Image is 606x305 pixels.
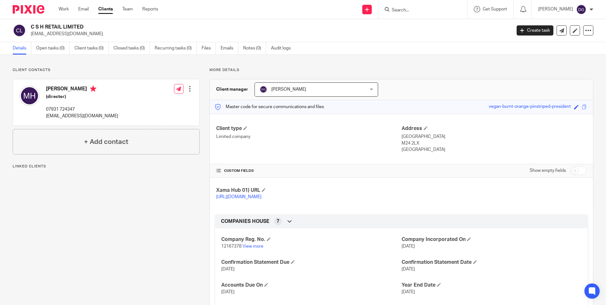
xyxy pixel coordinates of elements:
[31,31,507,37] p: [EMAIL_ADDRESS][DOMAIN_NAME]
[216,195,261,199] a: [URL][DOMAIN_NAME]
[13,5,44,14] img: Pixie
[242,244,263,249] a: View more
[221,259,401,266] h4: Confirmation Statement Due
[36,42,70,55] a: Open tasks (0)
[155,42,197,55] a: Recurring tasks (0)
[59,6,69,12] a: Work
[221,42,238,55] a: Emails
[483,7,507,11] span: Get Support
[402,146,587,153] p: [GEOGRAPHIC_DATA]
[402,236,582,243] h4: Company Incorporated On
[215,104,324,110] p: Master code for secure communications and files
[74,42,109,55] a: Client tasks (0)
[122,6,133,12] a: Team
[271,42,295,55] a: Audit logs
[538,6,573,12] p: [PERSON_NAME]
[402,290,415,294] span: [DATE]
[78,6,89,12] a: Email
[402,282,582,289] h4: Year End Date
[402,133,587,140] p: [GEOGRAPHIC_DATA]
[13,42,31,55] a: Details
[84,137,128,147] h4: + Add contact
[221,236,401,243] h4: Company Reg. No.
[210,68,593,73] p: More details
[216,86,248,93] h3: Client manager
[13,164,200,169] p: Linked clients
[221,290,235,294] span: [DATE]
[221,282,401,289] h4: Accounts Due On
[260,86,267,93] img: svg%3E
[221,267,235,271] span: [DATE]
[271,87,306,92] span: [PERSON_NAME]
[530,167,566,174] label: Show empty fields
[489,103,571,111] div: vegan-burnt-orange-pinstriped-president
[391,8,448,13] input: Search
[216,125,401,132] h4: Client type
[216,133,401,140] p: Limited company
[19,86,40,106] img: svg%3E
[517,25,553,36] a: Create task
[402,244,415,249] span: [DATE]
[46,113,118,119] p: [EMAIL_ADDRESS][DOMAIN_NAME]
[277,218,279,224] span: 7
[90,86,96,92] i: Primary
[576,4,586,15] img: svg%3E
[13,24,26,37] img: svg%3E
[402,267,415,271] span: [DATE]
[216,168,401,173] h4: CUSTOM FIELDS
[202,42,216,55] a: Files
[46,94,118,100] h5: (director)
[402,259,582,266] h4: Confirmation Statement Date
[46,86,118,94] h4: [PERSON_NAME]
[113,42,150,55] a: Closed tasks (0)
[402,140,587,146] p: M24 2LX
[243,42,266,55] a: Notes (0)
[46,106,118,113] p: 07931 724347
[13,68,200,73] p: Client contacts
[98,6,113,12] a: Clients
[31,24,412,30] h2: C S H RETAIL LIMITED
[216,187,401,194] h4: Xama Hub 01) URL
[221,218,269,225] span: COMPANIES HOUSE
[142,6,158,12] a: Reports
[402,125,587,132] h4: Address
[221,244,242,249] span: 12167378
